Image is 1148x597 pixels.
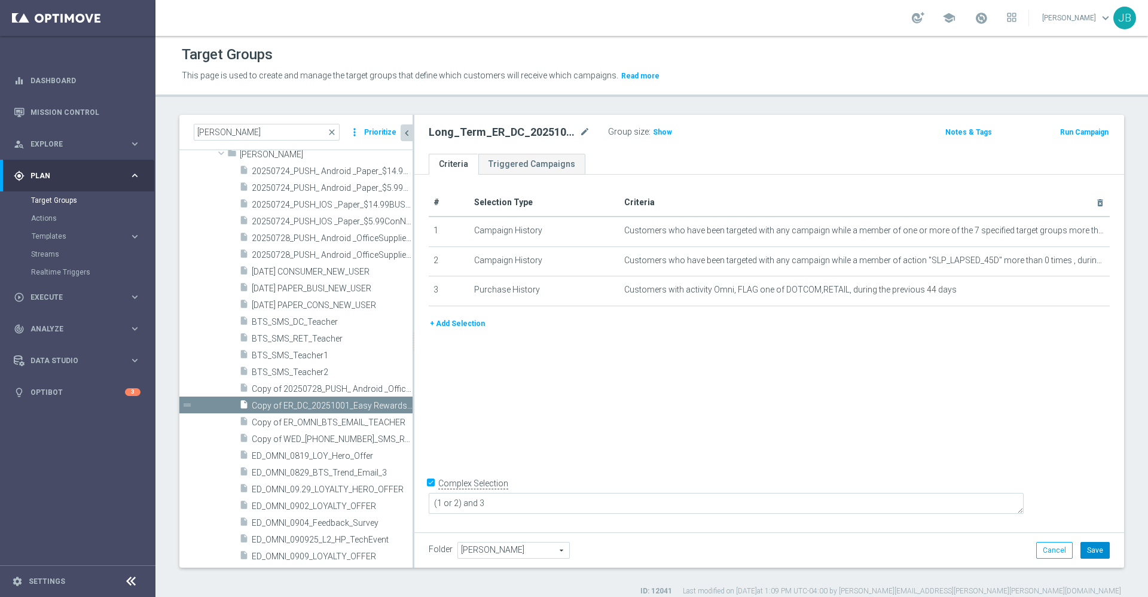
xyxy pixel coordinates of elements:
span: 20250724_PUSH_ Android _Paper_$14.99BusNew [252,166,413,176]
span: Explore [30,141,129,148]
i: equalizer [14,75,25,86]
a: Criteria [429,154,478,175]
i: keyboard_arrow_right [129,231,141,242]
span: ED_OMNI_0819_LOY_Hero_Offer [252,451,413,461]
i: insert_drive_file [239,215,249,229]
span: ED_OMNI_090925_L2_HP_TechEvent [252,535,413,545]
i: insert_drive_file [239,266,249,279]
i: keyboard_arrow_right [129,138,141,150]
span: 20250724_PUSH_IOS _Paper_$14.99BUSNew [252,200,413,210]
div: Templates [31,227,154,245]
div: Execute [14,292,129,303]
span: Copy of WED_20250806_SMS_RET_BTS [252,434,413,444]
span: Execute [30,294,129,301]
span: 7.24.25 CONSUMER_NEW_USER [252,267,413,277]
span: This page is used to create and manage the target groups that define which customers will receive... [182,71,618,80]
span: Copy of ER_OMNI_BTS_EMAIL_TEACHER [252,418,413,428]
button: Notes & Tags [944,126,993,139]
i: keyboard_arrow_right [129,291,141,303]
i: insert_drive_file [239,500,249,514]
i: delete_forever [1095,198,1105,208]
button: + Add Selection [429,317,486,330]
i: insert_drive_file [239,550,249,564]
span: ED_OMNI_0902_LOYALTY_OFFER [252,501,413,511]
span: BTS_SMS_Teacher1 [252,351,413,361]
a: Settings [29,578,65,585]
button: lightbulb Optibot 3 [13,388,141,397]
span: Customers with activity Omni, FLAG one of DOTCOM,RETAIL, during the previous 44 days [624,285,957,295]
span: 20250728_PUSH_ Android _OfficeSupplies_USBFreebie-Seed list Resend [252,250,413,260]
a: Actions [31,214,124,223]
button: Cancel [1036,542,1073,559]
div: Streams [31,245,154,263]
span: BTS_SMS_RET_Teacher [252,334,413,344]
button: Mission Control [13,108,141,117]
i: insert_drive_file [239,450,249,464]
i: insert_drive_file [239,199,249,212]
span: Plan [30,172,129,179]
span: ED_OMNI_0829_BTS_Trend_Email_3 [252,468,413,478]
button: Read more [620,69,661,83]
div: Dashboard [14,65,141,96]
i: insert_drive_file [239,383,249,397]
i: insert_drive_file [239,182,249,196]
div: Optibot [14,376,141,408]
div: Templates [32,233,129,240]
span: ED_OMNI_0904_Feedback_Survey [252,518,413,528]
i: track_changes [14,324,25,334]
button: gps_fixed Plan keyboard_arrow_right [13,171,141,181]
i: lightbulb [14,387,25,398]
div: Explore [14,139,129,150]
i: mode_edit [579,125,590,139]
td: 1 [429,217,469,246]
span: Copy of ER_DC_20251001_Easy Rewards Reactivation Stream_T1 [252,401,413,411]
i: keyboard_arrow_right [129,170,141,181]
div: JB [1113,7,1136,29]
a: Realtime Triggers [31,267,124,277]
button: equalizer Dashboard [13,76,141,86]
a: Optibot [30,376,125,408]
i: insert_drive_file [239,400,249,413]
span: school [942,11,955,25]
span: 7.24.25 PAPER_CONS_NEW_USER [252,300,413,310]
i: insert_drive_file [239,366,249,380]
button: track_changes Analyze keyboard_arrow_right [13,324,141,334]
button: person_search Explore keyboard_arrow_right [13,139,141,149]
span: keyboard_arrow_down [1099,11,1112,25]
button: play_circle_outline Execute keyboard_arrow_right [13,293,141,302]
label: Group size [608,127,649,137]
div: Realtime Triggers [31,263,154,281]
i: keyboard_arrow_right [129,323,141,334]
div: Actions [31,209,154,227]
span: 20250728_PUSH_ Android _OfficeSupplies_USBFreebie-Seed list [252,233,413,243]
a: Streams [31,249,124,259]
span: Templates [32,233,117,240]
span: Customers who have been targeted with any campaign while a member of one or more of the 7 specifi... [624,226,1105,236]
div: Templates keyboard_arrow_right [31,232,141,241]
span: Copy of 20250728_PUSH_ Android _OfficeSupplies_USBFreebie-Seed list Resend [252,384,413,394]
i: more_vert [349,124,361,141]
div: Mission Control [14,96,141,128]
i: person_search [14,139,25,150]
label: Folder [429,544,453,555]
th: # [429,189,469,217]
a: [PERSON_NAME]keyboard_arrow_down [1041,9,1113,27]
i: insert_drive_file [239,165,249,179]
a: Mission Control [30,96,141,128]
i: settings [12,576,23,587]
span: Analyze [30,325,129,333]
label: Last modified on [DATE] at 1:09 PM UTC-04:00 by [PERSON_NAME][EMAIL_ADDRESS][PERSON_NAME][PERSON_... [683,586,1121,596]
label: Complex Selection [438,478,508,489]
td: 2 [429,246,469,276]
h2: Long_Term_ER_DC_20251001_Easy Rewards Reactivation Stream_T1 [429,125,577,139]
i: insert_drive_file [239,316,249,330]
button: Data Studio keyboard_arrow_right [13,356,141,365]
div: 3 [125,388,141,396]
label: ID: 12041 [640,586,672,596]
i: insert_drive_file [239,534,249,547]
